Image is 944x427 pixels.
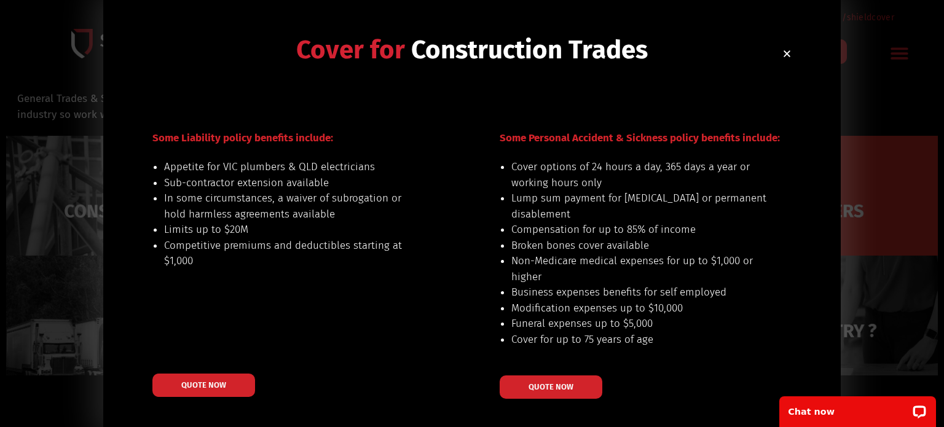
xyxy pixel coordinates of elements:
[511,222,768,238] li: Compensation for up to 85% of income
[529,383,573,391] span: QUOTE NOW
[152,131,333,144] span: Some Liability policy benefits include:
[511,159,768,190] li: Cover options of 24 hours a day, 365 days a year or working hours only
[411,34,648,65] span: Construction Trades
[164,222,420,238] li: Limits up to $20M
[511,300,768,316] li: Modification expenses up to $10,000
[771,388,944,427] iframe: LiveChat chat widget
[511,253,768,284] li: Non-Medicare medical expenses for up to $1,000 or higher
[511,238,768,254] li: Broken bones cover available
[511,284,768,300] li: Business expenses benefits for self employed
[164,175,420,191] li: Sub-contractor extension available
[782,49,792,58] a: Close
[511,332,768,348] li: Cover for up to 75 years of age
[511,316,768,332] li: Funeral expenses up to $5,000
[500,131,780,144] span: Some Personal Accident & Sickness policy benefits include:
[511,190,768,222] li: Lump sum payment for [MEDICAL_DATA] or permanent disablement
[164,238,420,269] li: Competitive premiums and deductibles starting at $1,000
[181,381,226,389] span: QUOTE NOW
[164,190,420,222] li: In some circumstances, a waiver of subrogation or hold harmless agreements available
[296,34,405,65] span: Cover for
[152,374,255,397] a: QUOTE NOW
[164,159,420,175] li: Appetite for VIC plumbers & QLD electricians
[500,375,602,399] a: QUOTE NOW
